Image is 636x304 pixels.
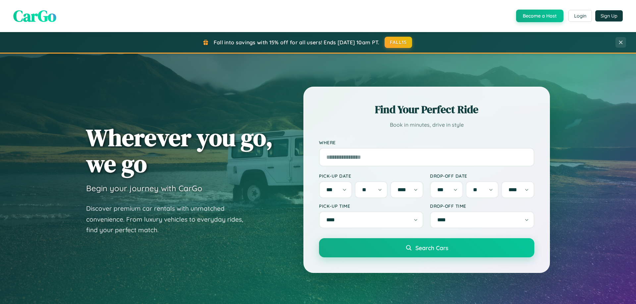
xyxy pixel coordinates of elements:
button: Login [568,10,592,22]
button: FALL15 [385,37,412,48]
h3: Begin your journey with CarGo [86,183,202,193]
h1: Wherever you go, we go [86,124,273,177]
button: Become a Host [516,10,563,22]
button: Sign Up [595,10,623,22]
p: Discover premium car rentals with unmatched convenience. From luxury vehicles to everyday rides, ... [86,203,252,236]
span: CarGo [13,5,56,27]
span: Fall into savings with 15% off for all users! Ends [DATE] 10am PT. [214,39,380,46]
label: Where [319,140,534,145]
h2: Find Your Perfect Ride [319,102,534,117]
button: Search Cars [319,238,534,257]
label: Pick-up Time [319,203,423,209]
span: Search Cars [415,244,448,251]
label: Drop-off Date [430,173,534,179]
label: Drop-off Time [430,203,534,209]
label: Pick-up Date [319,173,423,179]
p: Book in minutes, drive in style [319,120,534,130]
